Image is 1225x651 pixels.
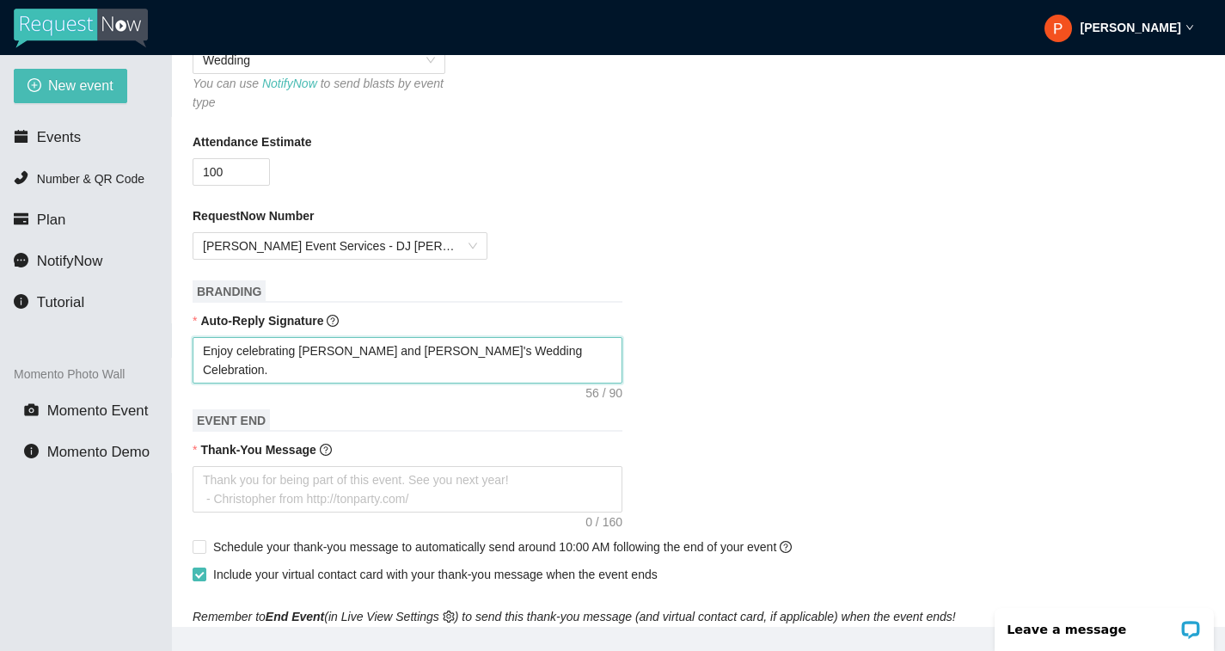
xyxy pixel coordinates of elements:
[780,541,792,553] span: question-circle
[193,206,315,225] b: RequestNow Number
[200,443,315,457] b: Thank-You Message
[48,75,113,96] span: New event
[213,540,792,554] span: Schedule your thank-you message to automatically send around 10:00 AM following the end of your e...
[193,74,445,112] div: You can use to send blasts by event type
[37,253,102,269] span: NotifyNow
[47,402,149,419] span: Momento Event
[327,315,339,327] span: question-circle
[193,337,622,384] textarea: Enjoy celebrating [PERSON_NAME] and [PERSON_NAME]'s Wedding Celebration.
[983,597,1225,651] iframe: LiveChat chat widget
[37,172,144,186] span: Number & QR Code
[193,280,266,303] span: BRANDING
[14,294,28,309] span: info-circle
[37,212,66,228] span: Plan
[14,69,127,103] button: plus-circleNew event
[1185,23,1194,32] span: down
[1081,21,1181,34] strong: [PERSON_NAME]
[28,78,41,95] span: plus-circle
[24,402,39,417] span: camera
[37,129,81,145] span: Events
[203,233,477,259] span: [PERSON_NAME] Event Services - DJ [PERSON_NAME]'s number - [PHONE_NUMBER]
[213,568,658,581] span: Include your virtual contact card with your thank-you message when the event ends
[14,129,28,144] span: calendar
[1044,15,1072,42] img: ACg8ocIkV3obejXuES5O6g5JsUvCPhIiOvYVX1zxgoWlnpvfOVui9Q=s96-c
[193,132,311,151] b: Attendance Estimate
[14,253,28,267] span: message
[14,212,28,226] span: credit-card
[266,610,324,623] b: End Event
[37,294,84,310] span: Tutorial
[14,9,148,48] img: RequestNow
[24,444,39,458] span: info-circle
[193,409,270,432] span: EVENT END
[320,444,332,456] span: question-circle
[262,77,317,90] a: NotifyNow
[443,611,455,623] span: setting
[200,314,323,328] b: Auto-Reply Signature
[193,610,956,623] i: Remember to (in Live View Settings ) to send this thank-you message (and virtual contact card, if...
[203,47,435,73] span: Wedding
[14,170,28,185] span: phone
[47,444,150,460] span: Momento Demo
